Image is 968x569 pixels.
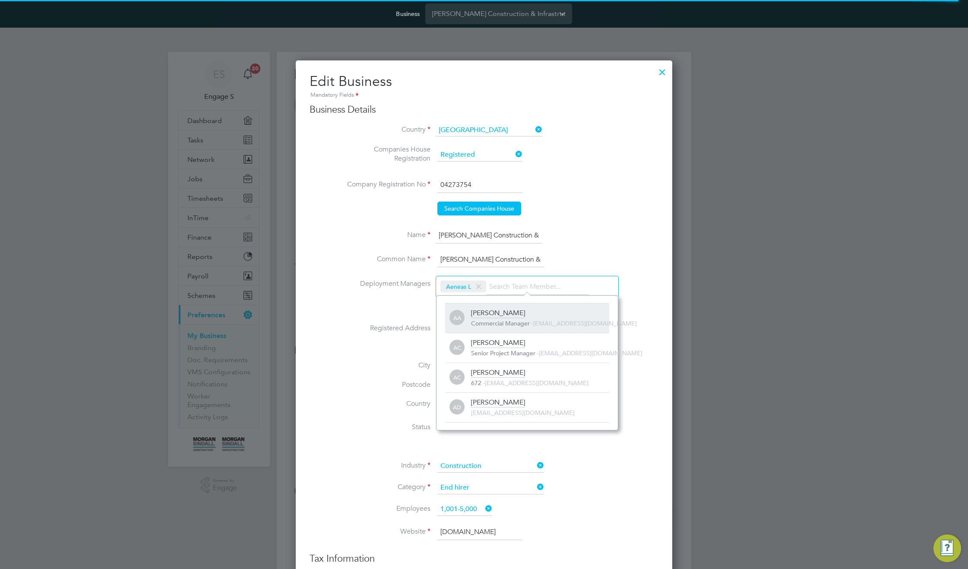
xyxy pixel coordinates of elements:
[310,553,658,565] h3: Tax Information
[437,460,544,473] input: Search for...
[344,255,430,264] label: Common Name
[483,379,485,387] span: -
[344,527,430,536] label: Website
[344,324,430,333] label: Registered Address
[310,73,658,100] h2: Edit Business
[485,379,588,387] span: [EMAIL_ADDRESS][DOMAIN_NAME]
[344,380,430,389] label: Postcode
[471,368,525,378] div: [PERSON_NAME]
[344,145,430,163] label: Companies House Registration
[344,399,430,408] label: Country
[344,461,430,470] label: Industry
[344,231,430,240] label: Name
[437,177,522,193] input: Enter the 8-Digit No
[471,338,525,348] div: [PERSON_NAME]
[471,319,530,327] span: Commercial Manager
[471,309,525,318] div: [PERSON_NAME]
[344,279,430,288] label: Deployment Managers
[310,104,658,116] h3: Business Details
[437,149,522,161] input: Select one
[344,180,430,189] label: Company Registration No
[344,361,430,370] label: City
[933,534,961,562] button: Engage Resource Center
[449,400,465,415] span: AD
[449,340,465,355] span: AC
[310,91,658,100] div: Mandatory Fields
[531,319,533,327] span: -
[471,349,535,357] span: Senior Project Manager
[471,398,525,408] div: [PERSON_NAME]
[449,310,465,326] span: AA
[396,10,420,18] label: Business
[486,279,589,295] input: Search Team Member...
[436,124,542,136] input: Search for...
[537,349,539,357] span: -
[437,481,544,494] input: Select one
[344,483,430,492] label: Category
[437,503,492,516] input: Select one
[533,319,637,327] span: [EMAIL_ADDRESS][DOMAIN_NAME]
[471,379,481,387] span: 672
[344,125,430,134] label: Country
[437,202,521,215] button: Search Companies House
[344,504,430,513] label: Employees
[539,349,642,357] span: [EMAIL_ADDRESS][DOMAIN_NAME]
[344,423,430,432] label: Status
[449,370,465,385] span: AC
[440,281,486,292] span: Aeneas L
[471,409,575,417] span: [EMAIL_ADDRESS][DOMAIN_NAME]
